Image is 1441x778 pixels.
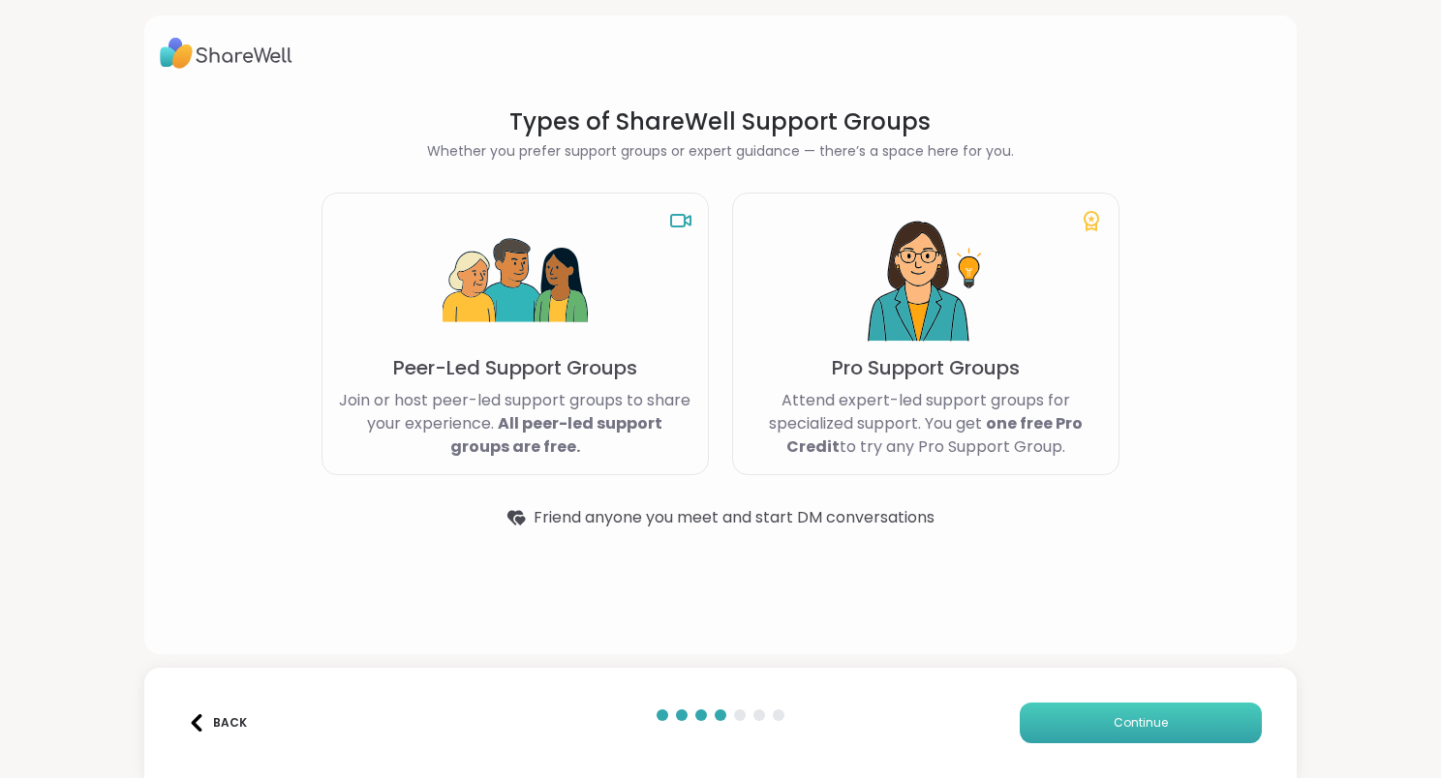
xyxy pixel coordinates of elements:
button: Continue [1020,703,1262,743]
div: Back [188,714,247,732]
img: Peer-Led Support Groups [443,209,588,354]
h1: Types of ShareWell Support Groups [322,106,1119,137]
span: Continue [1114,714,1168,732]
p: Join or host peer-led support groups to share your experience. [338,389,692,459]
p: Peer-Led Support Groups [393,354,637,381]
img: ShareWell Logo [160,31,292,75]
h2: Whether you prefer support groups or expert guidance — there’s a space here for you. [322,141,1119,162]
p: Attend expert-led support groups for specialized support. You get to try any Pro Support Group. [749,389,1103,459]
p: Pro Support Groups [832,354,1020,381]
b: All peer-led support groups are free. [450,412,663,458]
span: Friend anyone you meet and start DM conversations [534,506,935,529]
img: Pro Support Groups [853,209,998,354]
button: Back [179,703,257,743]
b: one free Pro Credit [786,412,1083,458]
